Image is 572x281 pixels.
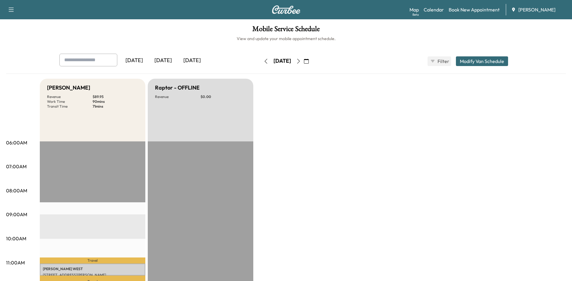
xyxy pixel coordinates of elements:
[93,104,138,109] p: 71 mins
[272,5,301,14] img: Curbee Logo
[6,211,27,218] p: 09:00AM
[424,6,444,13] a: Calendar
[6,36,566,42] h6: View and update your mobile appointment schedule.
[6,259,25,266] p: 11:00AM
[409,6,419,13] a: MapBeta
[6,235,26,242] p: 10:00AM
[155,84,200,92] h5: Raptor - OFFLINE
[47,99,93,104] p: Work Time
[120,54,149,68] div: [DATE]
[6,25,566,36] h1: Mobile Service Schedule
[6,163,27,170] p: 07:00AM
[155,94,201,99] p: Revenue
[456,56,508,66] button: Modify Van Schedule
[43,273,142,277] p: [STREET_ADDRESS][PERSON_NAME]
[6,187,27,194] p: 08:00AM
[438,58,448,65] span: Filter
[6,139,27,146] p: 06:00AM
[428,56,451,66] button: Filter
[449,6,500,13] a: Book New Appointment
[47,94,93,99] p: Revenue
[43,267,142,271] p: [PERSON_NAME] WEST
[201,94,246,99] p: $ 0.00
[518,6,555,13] span: [PERSON_NAME]
[47,84,90,92] h5: [PERSON_NAME]
[149,54,178,68] div: [DATE]
[40,257,145,264] p: Travel
[93,99,138,104] p: 90 mins
[178,54,207,68] div: [DATE]
[412,12,419,17] div: Beta
[47,104,93,109] p: Transit Time
[273,57,291,65] div: [DATE]
[93,94,138,99] p: $ 89.95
